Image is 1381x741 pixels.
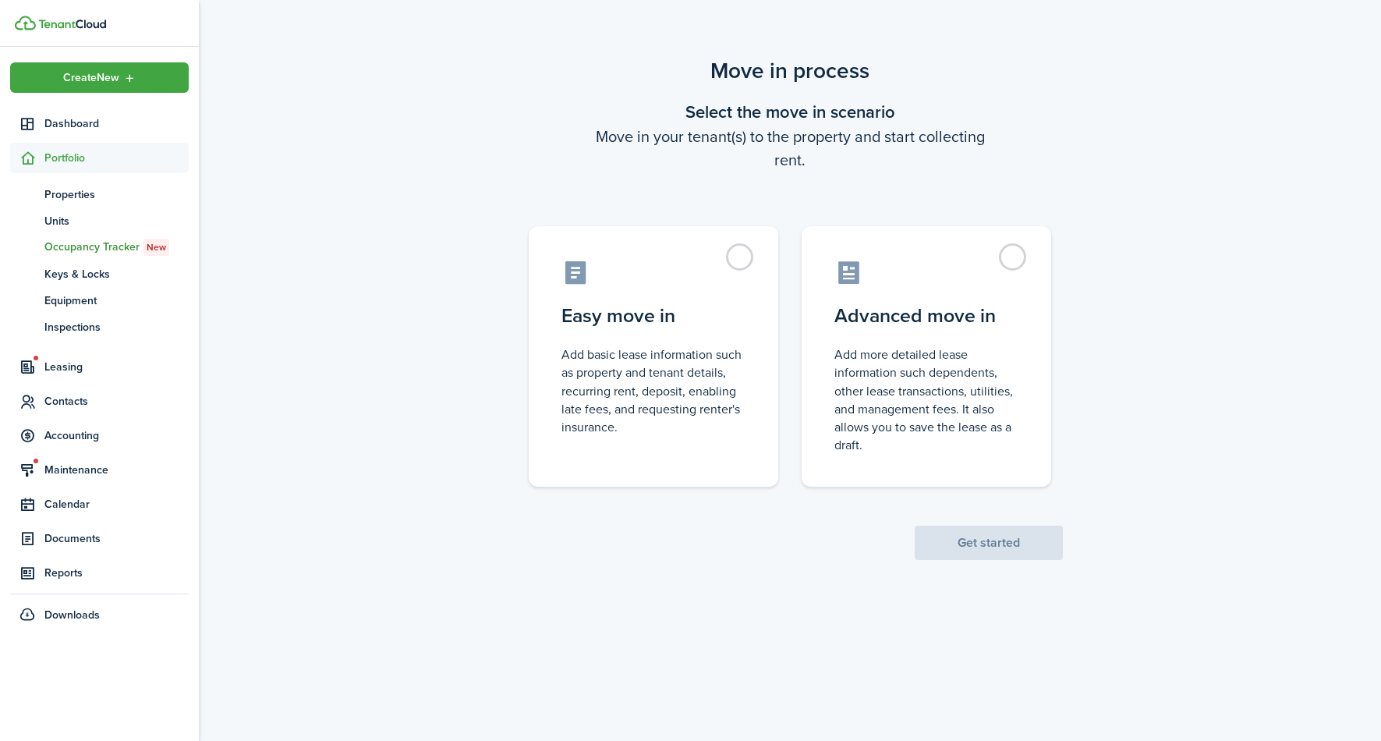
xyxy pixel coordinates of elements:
wizard-step-header-description: Move in your tenant(s) to the property and start collecting rent. [517,125,1063,172]
span: Accounting [44,427,189,444]
control-radio-card-description: Add more detailed lease information such dependents, other lease transactions, utilities, and man... [834,346,1018,454]
span: Downloads [44,607,100,623]
span: Keys & Locks [44,266,189,282]
a: Occupancy TrackerNew [10,234,189,261]
a: Inspections [10,314,189,340]
img: TenantCloud [15,16,36,30]
control-radio-card-title: Easy move in [561,302,745,330]
control-radio-card-description: Add basic lease information such as property and tenant details, recurring rent, deposit, enablin... [561,346,745,436]
span: Create New [63,73,119,83]
button: Open menu [10,62,189,93]
span: Equipment [44,292,189,309]
scenario-title: Move in process [517,55,1063,87]
span: Documents [44,530,189,547]
a: Dashboard [10,108,189,139]
span: Leasing [44,359,189,375]
control-radio-card-title: Advanced move in [834,302,1018,330]
img: TenantCloud [38,19,106,29]
wizard-step-header-title: Select the move in scenario [517,99,1063,125]
a: Equipment [10,287,189,314]
span: Calendar [44,496,189,512]
span: Inspections [44,319,189,335]
span: Portfolio [44,150,189,166]
span: Units [44,213,189,229]
span: Maintenance [44,462,189,478]
span: Properties [44,186,189,203]
a: Units [10,207,189,234]
span: Dashboard [44,115,189,132]
a: Properties [10,181,189,207]
a: Reports [10,558,189,588]
span: New [147,240,166,254]
span: Reports [44,565,189,581]
span: Occupancy Tracker [44,239,189,256]
span: Contacts [44,393,189,409]
a: Keys & Locks [10,261,189,287]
